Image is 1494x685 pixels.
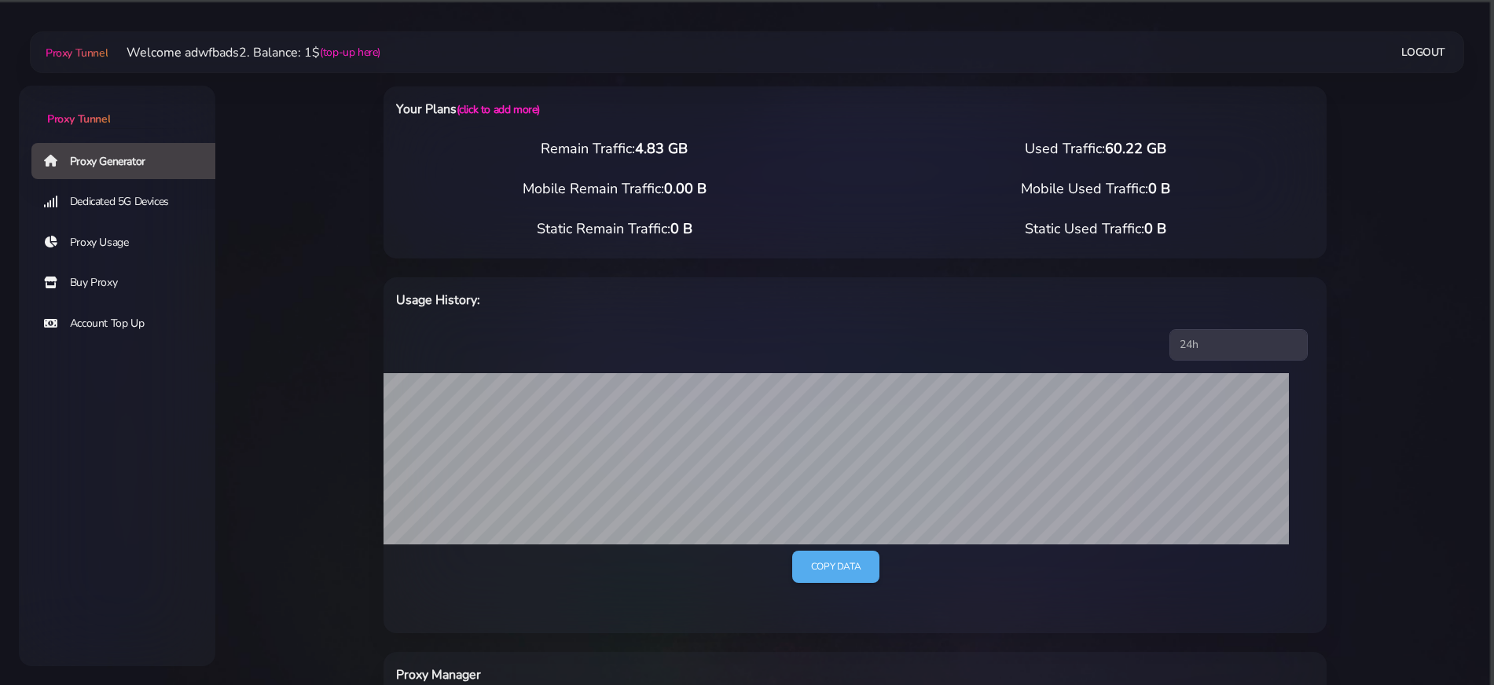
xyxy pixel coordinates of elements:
li: Welcome adwfbads2. Balance: 1$ [108,43,380,62]
a: Proxy Tunnel [19,86,215,127]
a: Logout [1401,38,1445,67]
a: Copy data [792,551,879,583]
span: 0 B [1144,219,1166,238]
span: Proxy Tunnel [46,46,108,60]
a: (click to add more) [457,102,540,117]
span: 0 B [1148,179,1170,198]
div: Static Remain Traffic: [374,218,855,240]
div: Used Traffic: [855,138,1336,159]
div: Remain Traffic: [374,138,855,159]
span: 0.00 B [664,179,707,198]
a: Buy Proxy [31,265,228,301]
a: Proxy Generator [31,143,228,179]
h6: Usage History: [396,290,923,310]
a: Proxy Tunnel [42,40,108,65]
div: Static Used Traffic: [855,218,1336,240]
a: Account Top Up [31,306,228,342]
a: Proxy Usage [31,225,228,261]
a: (top-up here) [320,44,380,60]
a: Dedicated 5G Devices [31,184,228,220]
iframe: Webchat Widget [1418,609,1474,665]
h6: Proxy Manager [396,665,923,685]
h6: Your Plans [396,99,923,119]
span: 60.22 GB [1105,139,1166,158]
div: Mobile Remain Traffic: [374,178,855,200]
span: 4.83 GB [635,139,688,158]
span: Proxy Tunnel [47,112,110,126]
div: Mobile Used Traffic: [855,178,1336,200]
span: 0 B [670,219,692,238]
